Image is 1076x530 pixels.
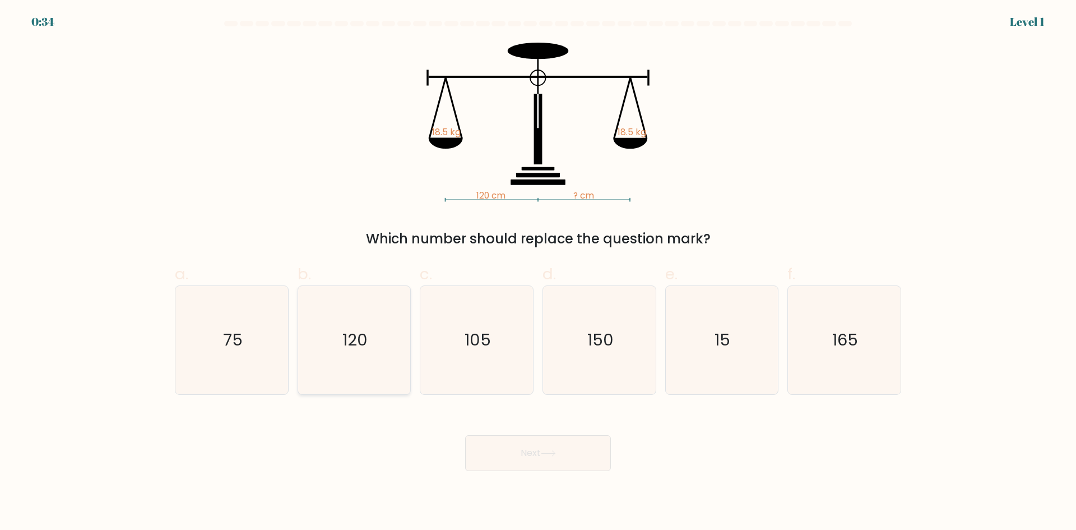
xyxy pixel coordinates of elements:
[175,263,188,285] span: a.
[342,329,368,351] text: 120
[465,435,611,471] button: Next
[573,190,594,201] tspan: ? cm
[182,229,894,249] div: Which number should replace the question mark?
[833,329,859,351] text: 165
[420,263,432,285] span: c.
[298,263,311,285] span: b.
[587,329,614,351] text: 150
[432,126,461,138] tspan: 18.5 kg
[542,263,556,285] span: d.
[476,190,505,201] tspan: 120 cm
[715,329,731,351] text: 15
[665,263,678,285] span: e.
[1010,13,1045,30] div: Level 1
[787,263,795,285] span: f.
[618,126,646,138] tspan: 18.5 kg
[31,13,54,30] div: 0:34
[465,329,491,351] text: 105
[223,329,243,351] text: 75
